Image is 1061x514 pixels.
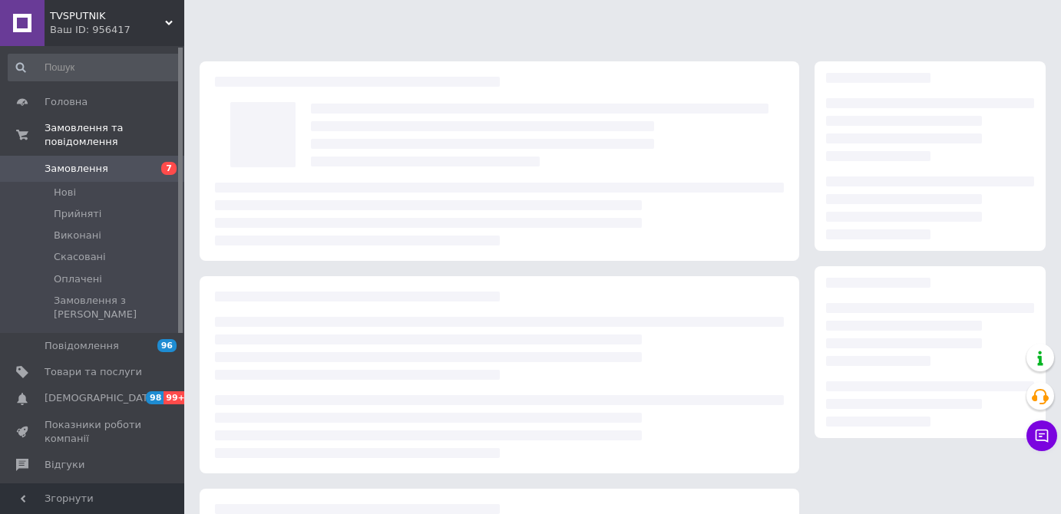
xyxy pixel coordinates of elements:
span: Виконані [54,229,101,242]
span: Прийняті [54,207,101,221]
div: Ваш ID: 956417 [50,23,184,37]
span: TVSPUTNIK [50,9,165,23]
span: Замовлення [45,162,108,176]
span: 7 [161,162,177,175]
span: 96 [157,339,177,352]
span: Нові [54,186,76,199]
span: Товари та послуги [45,365,142,379]
button: Чат з покупцем [1026,420,1057,451]
span: Відгуки [45,458,84,472]
span: Оплачені [54,272,102,286]
span: Замовлення та повідомлення [45,121,184,149]
input: Пошук [8,54,181,81]
span: 98 [146,391,164,404]
span: Головна [45,95,88,109]
span: Скасовані [54,250,106,264]
span: Замовлення з [PERSON_NAME] [54,294,180,321]
span: Показники роботи компанії [45,418,142,446]
span: 99+ [164,391,189,404]
span: [DEMOGRAPHIC_DATA] [45,391,158,405]
span: Повідомлення [45,339,119,353]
